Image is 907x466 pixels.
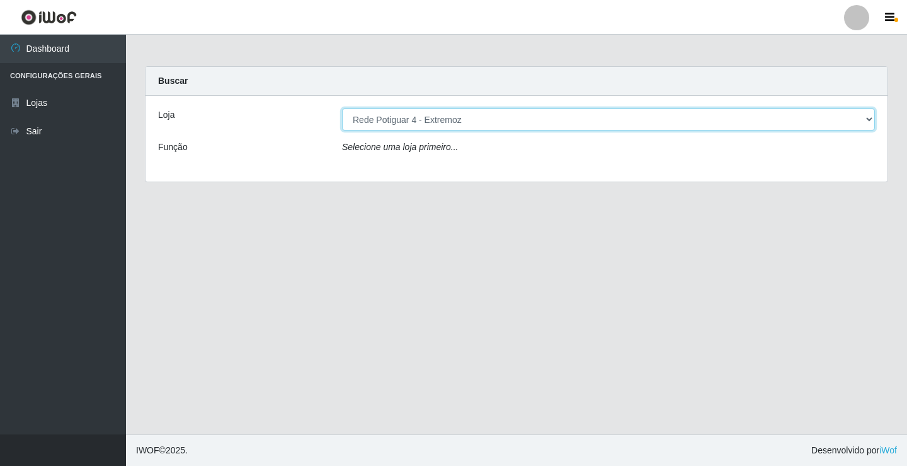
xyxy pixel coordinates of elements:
span: Desenvolvido por [811,444,897,457]
span: © 2025 . [136,444,188,457]
strong: Buscar [158,76,188,86]
label: Loja [158,108,174,122]
span: IWOF [136,445,159,455]
i: Selecione uma loja primeiro... [342,142,458,152]
label: Função [158,141,188,154]
a: iWof [879,445,897,455]
img: CoreUI Logo [21,9,77,25]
